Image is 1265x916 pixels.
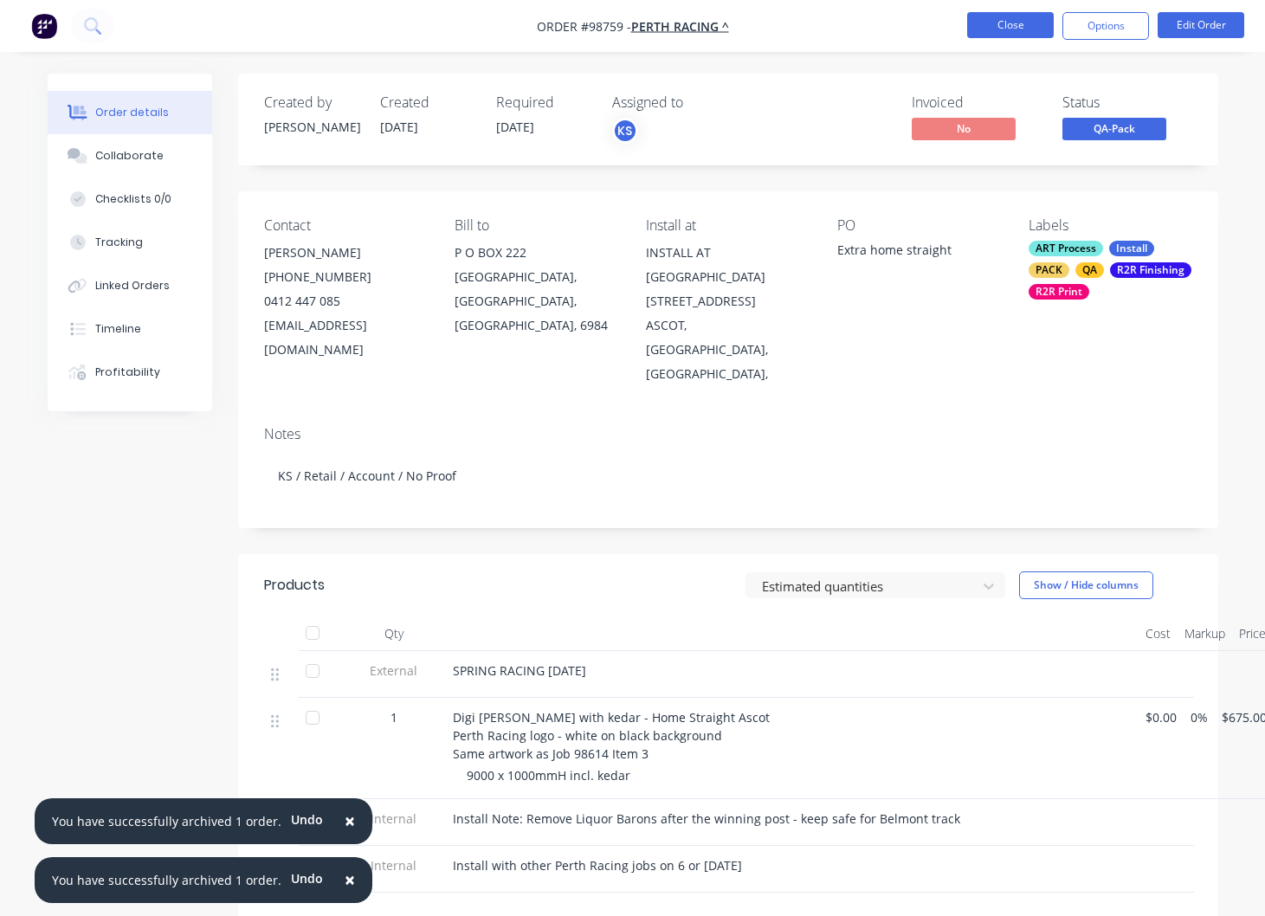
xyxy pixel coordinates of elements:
span: $0.00 [1146,708,1177,726]
button: Show / Hide columns [1019,571,1153,599]
button: Close [327,801,372,842]
div: Created [380,94,475,111]
div: Invoiced [912,94,1042,111]
button: Linked Orders [48,264,212,307]
span: Install with other Perth Racing jobs on 6 or [DATE] [453,857,742,874]
div: Timeline [95,321,141,337]
div: Install [1109,241,1154,256]
div: KS / Retail / Account / No Proof [264,449,1192,502]
button: Collaborate [48,134,212,177]
img: Factory [31,13,57,39]
button: Tracking [48,221,212,264]
span: Order #98759 - [537,18,631,35]
div: [PERSON_NAME] [264,118,359,136]
div: Assigned to [612,94,785,111]
div: PACK [1029,262,1069,278]
div: [PHONE_NUMBER] [264,265,428,289]
button: Close [327,860,372,901]
div: Order details [95,105,169,120]
div: ART Process [1029,241,1103,256]
button: QA-Pack [1062,118,1166,144]
span: 0% [1191,708,1208,726]
div: P O BOX 222 [455,241,618,265]
div: Contact [264,217,428,234]
div: Cost [1139,616,1178,651]
div: Markup [1178,616,1232,651]
button: Options [1062,12,1149,40]
button: Timeline [48,307,212,351]
button: Checklists 0/0 [48,177,212,221]
div: Collaborate [95,148,164,164]
div: 0412 447 085 [264,289,428,313]
span: Digi [PERSON_NAME] with kedar - Home Straight Ascot Perth Racing logo - white on black background... [453,709,770,762]
div: PO [837,217,1001,234]
div: Install at [646,217,810,234]
div: Linked Orders [95,278,170,294]
div: Profitability [95,364,160,380]
span: Internal [349,810,439,828]
a: Perth Racing ^ [631,18,729,35]
div: Bill to [455,217,618,234]
div: [GEOGRAPHIC_DATA], [GEOGRAPHIC_DATA], [GEOGRAPHIC_DATA], 6984 [455,265,618,338]
div: Status [1062,94,1192,111]
button: Edit Order [1158,12,1244,38]
div: Required [496,94,591,111]
div: Extra home straight [837,241,1001,265]
div: P O BOX 222[GEOGRAPHIC_DATA], [GEOGRAPHIC_DATA], [GEOGRAPHIC_DATA], 6984 [455,241,618,338]
div: Tracking [95,235,143,250]
div: Notes [264,426,1192,442]
div: QA [1075,262,1104,278]
span: [DATE] [496,119,534,135]
span: SPRING RACING [DATE] [453,662,586,679]
span: Internal [349,856,439,874]
div: Labels [1029,217,1192,234]
div: R2R Print [1029,284,1089,300]
div: INSTALL AT [GEOGRAPHIC_DATA][STREET_ADDRESS]ASCOT, [GEOGRAPHIC_DATA], [GEOGRAPHIC_DATA], [646,241,810,386]
span: Install Note: Remove Liquor Barons after the winning post - keep safe for Belmont track [453,810,960,827]
span: QA-Pack [1062,118,1166,139]
div: Created by [264,94,359,111]
div: [PERSON_NAME][PHONE_NUMBER]0412 447 085[EMAIL_ADDRESS][DOMAIN_NAME] [264,241,428,362]
button: Undo [281,807,332,833]
div: [EMAIL_ADDRESS][DOMAIN_NAME] [264,313,428,362]
div: Products [264,575,325,596]
div: You have successfully archived 1 order. [52,812,281,830]
button: Close [967,12,1054,38]
div: [PERSON_NAME] [264,241,428,265]
div: INSTALL AT [GEOGRAPHIC_DATA][STREET_ADDRESS] [646,241,810,313]
span: External [349,661,439,680]
div: Checklists 0/0 [95,191,171,207]
button: Order details [48,91,212,134]
span: × [345,809,355,833]
div: ASCOT, [GEOGRAPHIC_DATA], [GEOGRAPHIC_DATA], [646,313,810,386]
button: KS [612,118,638,144]
button: Undo [281,866,332,892]
span: 1 [390,708,397,726]
div: You have successfully archived 1 order. [52,871,281,889]
div: Qty [342,616,446,651]
span: [DATE] [380,119,418,135]
span: 9000 x 1000mmH incl. kedar [467,767,630,784]
div: R2R Finishing [1110,262,1191,278]
span: No [912,118,1016,139]
span: × [345,868,355,892]
button: Profitability [48,351,212,394]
